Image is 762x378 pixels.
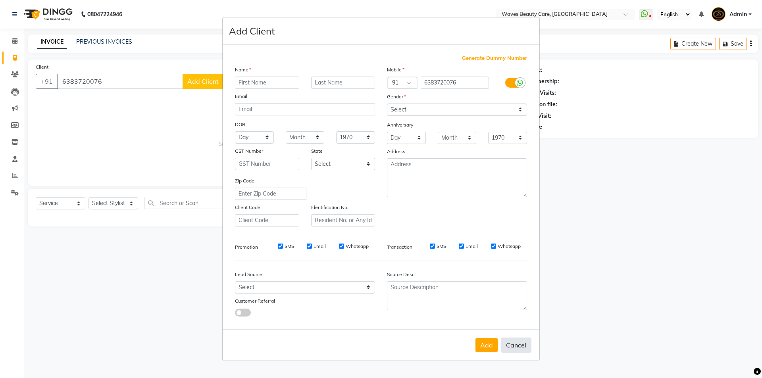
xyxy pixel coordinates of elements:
[235,214,299,226] input: Client Code
[498,243,521,250] label: Whatsapp
[314,243,326,250] label: Email
[235,271,262,278] label: Lead Source
[235,188,306,200] input: Enter Zip Code
[311,77,375,89] input: Last Name
[475,338,498,352] button: Add
[235,148,263,155] label: GST Number
[346,243,369,250] label: Whatsapp
[235,103,375,115] input: Email
[235,158,299,170] input: GST Number
[311,214,375,226] input: Resident No. or Any Id
[421,77,489,89] input: Mobile
[501,338,531,353] button: Cancel
[235,244,258,251] label: Promotion
[285,243,294,250] label: SMS
[387,244,412,251] label: Transaction
[311,148,323,155] label: State
[235,77,299,89] input: First Name
[235,204,260,211] label: Client Code
[466,243,478,250] label: Email
[229,24,275,38] h4: Add Client
[387,66,404,73] label: Mobile
[235,177,254,184] label: Zip Code
[235,121,245,128] label: DOB
[311,204,348,211] label: Identification No.
[235,93,247,100] label: Email
[437,243,446,250] label: SMS
[235,297,275,305] label: Customer Referral
[235,66,251,73] label: Name
[387,121,413,129] label: Anniversary
[387,93,406,100] label: Gender
[387,271,414,278] label: Source Desc
[462,54,527,62] span: Generate Dummy Number
[387,148,405,155] label: Address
